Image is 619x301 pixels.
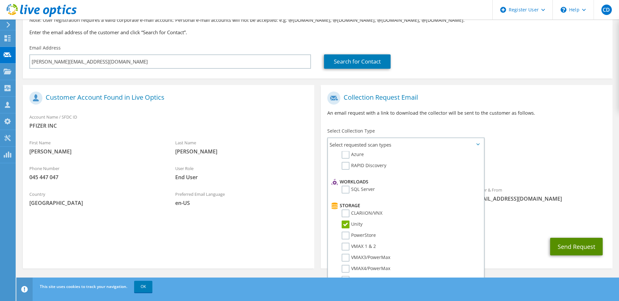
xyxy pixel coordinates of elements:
[342,254,390,262] label: VMAX3/PowerMax
[342,265,390,273] label: VMAX4/PowerMax
[29,122,308,129] span: PFIZER INC
[473,195,606,202] span: [EMAIL_ADDRESS][DOMAIN_NAME]
[29,92,304,105] h1: Customer Account Found in Live Optics
[29,148,162,155] span: [PERSON_NAME]
[342,232,376,239] label: PowerStore
[324,54,391,69] a: Search for Contact
[169,187,315,210] div: Preferred Email Language
[169,162,315,184] div: User Role
[330,178,480,186] li: Workloads
[40,284,127,289] span: This site uses cookies to track your navigation.
[550,238,603,255] button: Send Request
[467,183,612,206] div: Sender & From
[561,7,566,13] svg: \n
[23,187,169,210] div: Country
[342,276,389,284] label: Isilon/PowerScale
[23,162,169,184] div: Phone Number
[342,186,375,193] label: SQL Server
[321,209,612,231] div: CC & Reply To
[342,243,376,251] label: VMAX 1 & 2
[29,17,606,24] p: Note: User registration requires a valid corporate e-mail account. Personal e-mail accounts will ...
[330,202,480,209] li: Storage
[29,174,162,181] span: 045 447 047
[321,154,612,180] div: Requested Collections
[175,199,308,207] span: en-US
[327,109,606,117] p: An email request with a link to download the collector will be sent to the customer as follows.
[342,162,386,170] label: RAPID Discovery
[169,136,315,158] div: Last Name
[175,174,308,181] span: End User
[601,5,612,15] span: CD
[328,138,483,151] span: Select requested scan types
[29,45,61,51] label: Email Address
[134,281,152,293] a: OK
[29,199,162,207] span: [GEOGRAPHIC_DATA]
[327,128,375,134] label: Select Collection Type
[342,151,364,159] label: Azure
[23,136,169,158] div: First Name
[23,110,314,133] div: Account Name / SFDC ID
[175,148,308,155] span: [PERSON_NAME]
[342,209,382,217] label: CLARiiON/VNX
[342,221,363,228] label: Unity
[29,29,606,36] h3: Enter the email address of the customer and click “Search for Contact”.
[321,183,467,206] div: To
[327,92,602,105] h1: Collection Request Email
